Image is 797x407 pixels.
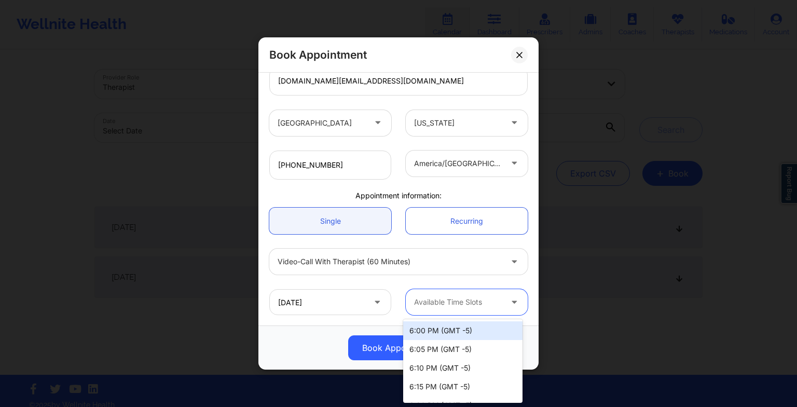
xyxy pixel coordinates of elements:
div: 6:05 PM (GMT -5) [403,340,523,359]
a: Single [269,208,391,234]
div: [US_STATE] [414,110,502,136]
div: Appointment information: [262,191,535,201]
div: 6:10 PM (GMT -5) [403,359,523,377]
button: Book Appointment [348,335,449,360]
div: [GEOGRAPHIC_DATA] [278,110,365,136]
input: Patient's Email [269,66,528,96]
div: 6:00 PM (GMT -5) [403,321,523,340]
div: america/[GEOGRAPHIC_DATA] [414,151,502,177]
div: Video-Call with Therapist (60 minutes) [278,249,502,275]
a: Recurring [406,208,528,234]
input: Patient's Phone Number [269,151,391,180]
div: 6:15 PM (GMT -5) [403,377,523,396]
h2: Book Appointment [269,48,367,62]
input: MM/DD/YYYY [269,289,391,315]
